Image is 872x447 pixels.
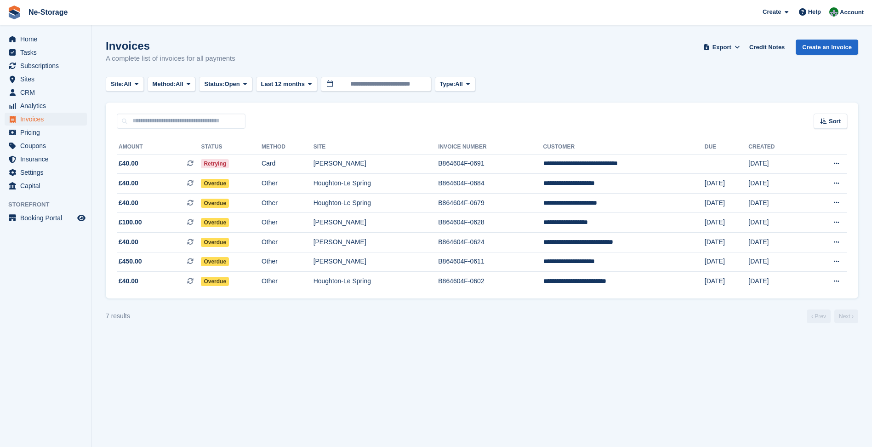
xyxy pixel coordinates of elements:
[705,252,749,272] td: [DATE]
[106,311,130,321] div: 7 results
[148,77,196,92] button: Method: All
[201,140,262,155] th: Status
[25,5,71,20] a: Ne-Storage
[262,193,313,213] td: Other
[20,179,75,192] span: Capital
[262,140,313,155] th: Method
[20,212,75,224] span: Booking Portal
[201,218,229,227] span: Overdue
[262,233,313,252] td: Other
[262,252,313,272] td: Other
[20,46,75,59] span: Tasks
[20,33,75,46] span: Home
[5,179,87,192] a: menu
[117,140,201,155] th: Amount
[543,140,705,155] th: Customer
[5,59,87,72] a: menu
[201,238,229,247] span: Overdue
[438,213,543,233] td: B864604F-0628
[8,200,91,209] span: Storefront
[440,80,456,89] span: Type:
[20,73,75,86] span: Sites
[5,212,87,224] a: menu
[5,33,87,46] a: menu
[199,77,252,92] button: Status: Open
[20,99,75,112] span: Analytics
[262,272,313,291] td: Other
[119,237,138,247] span: £40.00
[106,40,235,52] h1: Invoices
[805,309,860,323] nav: Page
[438,193,543,213] td: B864604F-0679
[201,277,229,286] span: Overdue
[829,7,838,17] img: Charlotte Nesbitt
[712,43,731,52] span: Export
[807,309,831,323] a: Previous
[435,77,475,92] button: Type: All
[796,40,858,55] a: Create an Invoice
[748,154,805,174] td: [DATE]
[256,77,317,92] button: Last 12 months
[262,174,313,194] td: Other
[705,174,749,194] td: [DATE]
[119,198,138,208] span: £40.00
[829,117,841,126] span: Sort
[313,154,439,174] td: [PERSON_NAME]
[313,213,439,233] td: [PERSON_NAME]
[201,179,229,188] span: Overdue
[7,6,21,19] img: stora-icon-8386f47178a22dfd0bd8f6a31ec36ba5ce8667c1dd55bd0f319d3a0aa187defe.svg
[438,154,543,174] td: B864604F-0691
[5,99,87,112] a: menu
[201,159,229,168] span: Retrying
[262,154,313,174] td: Card
[748,213,805,233] td: [DATE]
[313,193,439,213] td: Houghton-Le Spring
[20,59,75,72] span: Subscriptions
[748,193,805,213] td: [DATE]
[763,7,781,17] span: Create
[438,140,543,155] th: Invoice Number
[746,40,788,55] a: Credit Notes
[119,276,138,286] span: £40.00
[705,140,749,155] th: Due
[808,7,821,17] span: Help
[201,257,229,266] span: Overdue
[834,309,858,323] a: Next
[748,252,805,272] td: [DATE]
[313,272,439,291] td: Houghton-Le Spring
[705,193,749,213] td: [DATE]
[20,126,75,139] span: Pricing
[20,153,75,166] span: Insurance
[313,140,439,155] th: Site
[438,174,543,194] td: B864604F-0684
[106,53,235,64] p: A complete list of invoices for all payments
[701,40,742,55] button: Export
[261,80,305,89] span: Last 12 months
[438,272,543,291] td: B864604F-0602
[153,80,176,89] span: Method:
[705,213,749,233] td: [DATE]
[5,73,87,86] a: menu
[76,212,87,223] a: Preview store
[313,252,439,272] td: [PERSON_NAME]
[313,233,439,252] td: [PERSON_NAME]
[748,140,805,155] th: Created
[20,139,75,152] span: Coupons
[748,174,805,194] td: [DATE]
[705,272,749,291] td: [DATE]
[262,213,313,233] td: Other
[111,80,124,89] span: Site:
[748,233,805,252] td: [DATE]
[119,159,138,168] span: £40.00
[124,80,131,89] span: All
[119,218,142,227] span: £100.00
[5,86,87,99] a: menu
[204,80,224,89] span: Status:
[5,126,87,139] a: menu
[5,166,87,179] a: menu
[438,233,543,252] td: B864604F-0624
[438,252,543,272] td: B864604F-0611
[119,178,138,188] span: £40.00
[5,46,87,59] a: menu
[748,272,805,291] td: [DATE]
